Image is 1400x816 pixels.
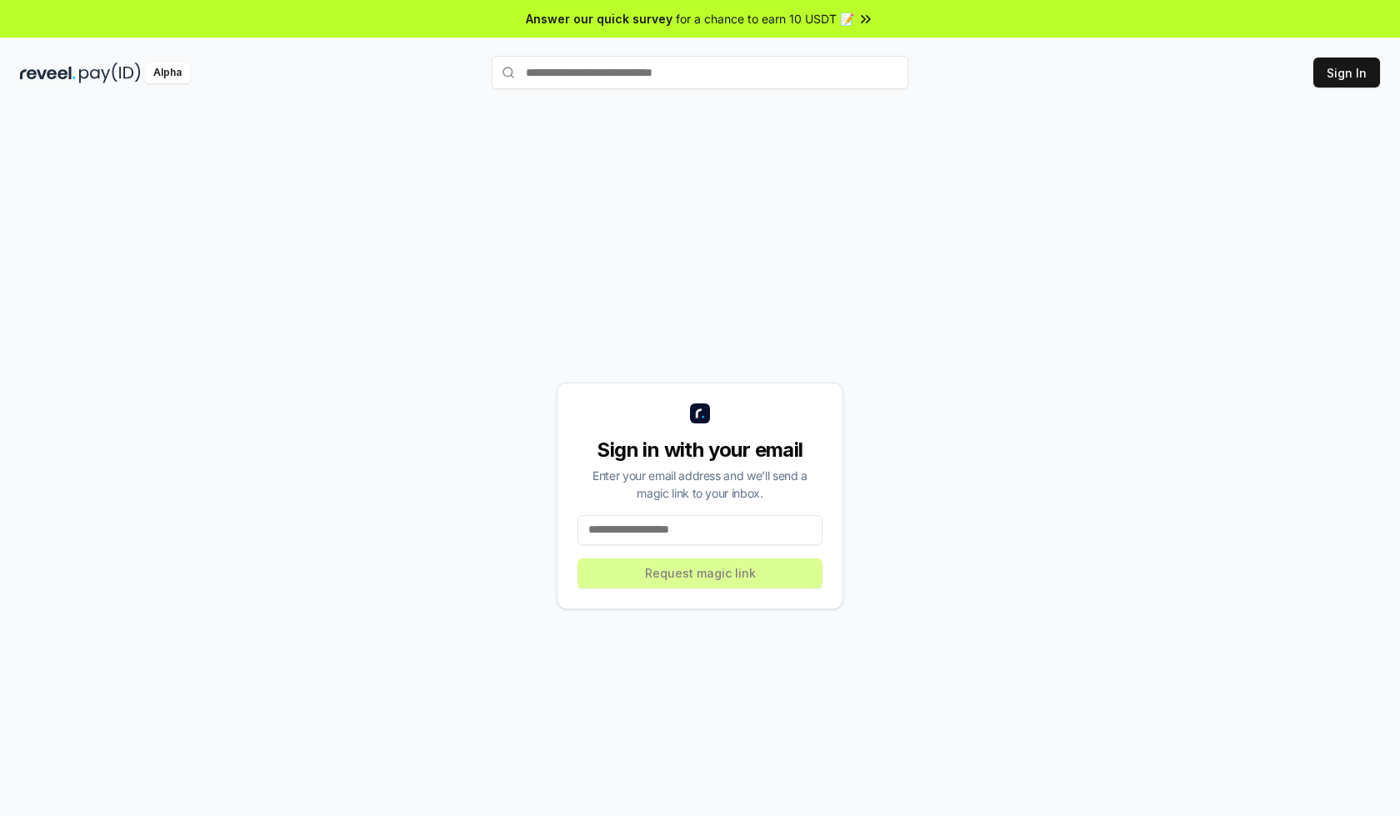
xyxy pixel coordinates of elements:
[79,63,141,83] img: pay_id
[690,403,710,423] img: logo_small
[20,63,76,83] img: reveel_dark
[676,10,854,28] span: for a chance to earn 10 USDT 📝
[577,437,822,463] div: Sign in with your email
[526,10,672,28] span: Answer our quick survey
[1313,58,1380,88] button: Sign In
[144,63,191,83] div: Alpha
[577,467,822,502] div: Enter your email address and we’ll send a magic link to your inbox.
